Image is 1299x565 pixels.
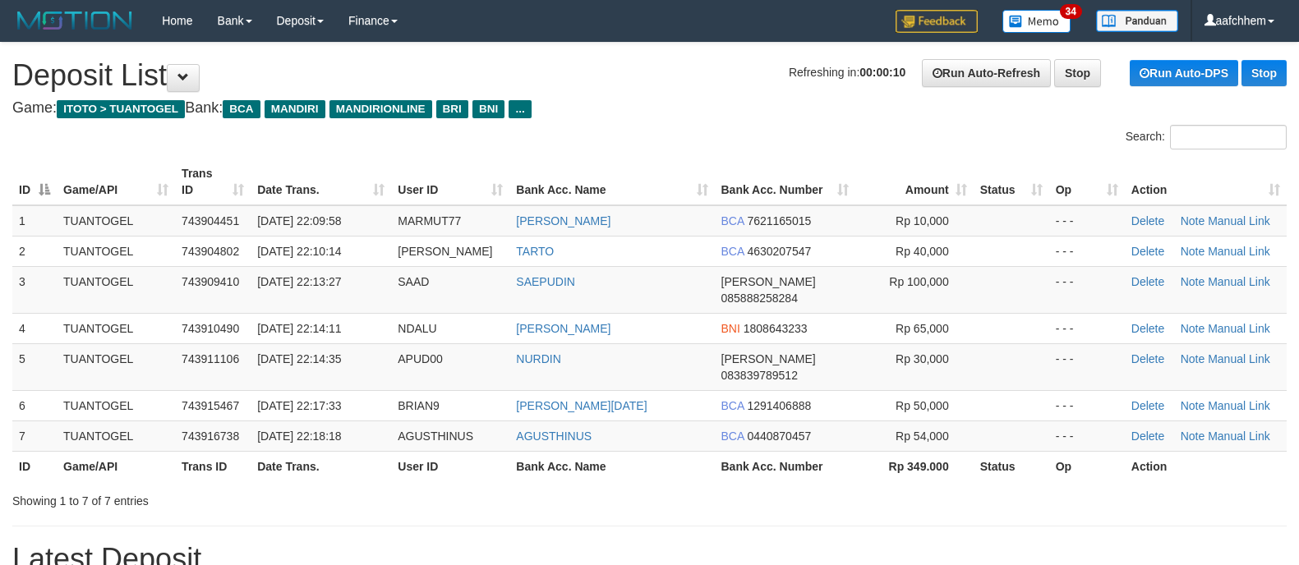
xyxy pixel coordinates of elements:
a: Manual Link [1208,275,1270,288]
span: [DATE] 22:17:33 [257,399,341,412]
span: [DATE] 22:10:14 [257,245,341,258]
span: Rp 10,000 [896,214,949,227]
th: User ID: activate to sort column ascending [391,158,509,205]
a: Note [1181,399,1205,412]
span: Rp 40,000 [896,245,949,258]
td: - - - [1049,420,1125,451]
span: Copy 085888258284 to clipboard [721,292,798,305]
td: - - - [1049,236,1125,266]
span: MANDIRIONLINE [329,100,432,118]
a: Run Auto-DPS [1130,60,1238,86]
td: - - - [1049,390,1125,420]
span: Rp 65,000 [896,322,949,335]
th: ID: activate to sort column descending [12,158,57,205]
th: Game/API [57,451,175,481]
td: - - - [1049,343,1125,390]
a: AGUSTHINUS [516,429,592,443]
span: 743911106 [182,352,239,365]
span: Copy 0440870457 to clipboard [747,429,811,443]
a: Manual Link [1208,352,1270,365]
span: BCA [223,100,260,118]
a: Manual Link [1208,245,1270,258]
span: Rp 54,000 [896,429,949,443]
th: Bank Acc. Number [715,451,855,481]
h4: Game: Bank: [12,100,1287,117]
a: Delete [1131,214,1164,227]
a: Note [1181,214,1205,227]
a: [PERSON_NAME] [516,322,610,335]
a: SAEPUDIN [516,275,575,288]
td: TUANTOGEL [57,420,175,451]
td: TUANTOGEL [57,390,175,420]
th: ID [12,451,57,481]
td: TUANTOGEL [57,313,175,343]
a: Manual Link [1208,429,1270,443]
span: 743915467 [182,399,239,412]
a: Delete [1131,322,1164,335]
span: Refreshing in: [789,66,905,79]
span: Copy 7621165015 to clipboard [747,214,811,227]
th: Action [1125,451,1287,481]
img: Feedback.jpg [896,10,978,33]
th: Status [974,451,1049,481]
span: BCA [721,399,744,412]
th: Bank Acc. Name: activate to sort column ascending [509,158,714,205]
span: Rp 100,000 [889,275,948,288]
span: BNI [721,322,740,335]
span: BRI [436,100,468,118]
img: MOTION_logo.png [12,8,137,33]
span: BCA [721,245,744,258]
a: Note [1181,322,1205,335]
th: Trans ID [175,451,251,481]
th: Trans ID: activate to sort column ascending [175,158,251,205]
td: 7 [12,420,57,451]
span: BCA [721,214,744,227]
span: [DATE] 22:14:35 [257,352,341,365]
td: 1 [12,205,57,237]
span: Copy 1291406888 to clipboard [747,399,811,412]
a: Delete [1131,352,1164,365]
span: APUD00 [398,352,442,365]
span: BRIAN9 [398,399,440,412]
span: Copy 083839789512 to clipboard [721,369,798,382]
span: NDALU [398,322,436,335]
th: Bank Acc. Name [509,451,714,481]
a: Run Auto-Refresh [922,59,1051,87]
td: 4 [12,313,57,343]
th: Amount: activate to sort column ascending [855,158,974,205]
td: TUANTOGEL [57,205,175,237]
span: MARMUT77 [398,214,461,227]
div: Showing 1 to 7 of 7 entries [12,486,529,509]
a: TARTO [516,245,554,258]
strong: 00:00:10 [859,66,905,79]
a: [PERSON_NAME] [516,214,610,227]
span: Rp 30,000 [896,352,949,365]
span: [DATE] 22:14:11 [257,322,341,335]
th: User ID [391,451,509,481]
td: - - - [1049,205,1125,237]
td: TUANTOGEL [57,236,175,266]
a: [PERSON_NAME][DATE] [516,399,647,412]
span: 743916738 [182,429,239,443]
span: Rp 50,000 [896,399,949,412]
a: Manual Link [1208,214,1270,227]
td: - - - [1049,313,1125,343]
a: Delete [1131,245,1164,258]
span: 743904451 [182,214,239,227]
span: SAAD [398,275,429,288]
span: [PERSON_NAME] [721,275,816,288]
th: Bank Acc. Number: activate to sort column ascending [715,158,855,205]
a: NURDIN [516,352,560,365]
span: [DATE] 22:18:18 [257,429,341,443]
td: - - - [1049,266,1125,313]
a: Stop [1241,60,1287,86]
span: 34 [1060,4,1082,19]
span: AGUSTHINUS [398,429,473,443]
span: [DATE] 22:09:58 [257,214,341,227]
th: Op [1049,451,1125,481]
a: Stop [1054,59,1101,87]
td: 3 [12,266,57,313]
img: panduan.png [1096,10,1178,32]
a: Note [1181,275,1205,288]
th: Game/API: activate to sort column ascending [57,158,175,205]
